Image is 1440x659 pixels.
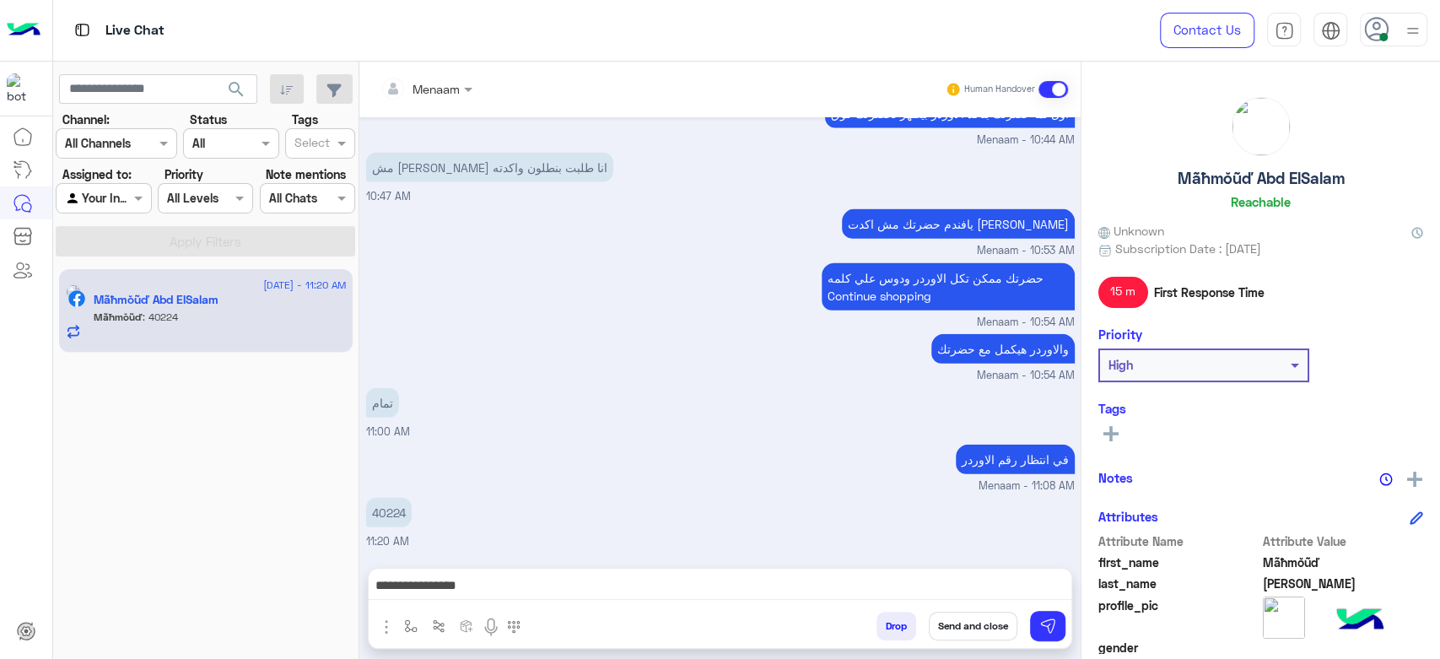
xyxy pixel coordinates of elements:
[366,153,613,182] p: 4/9/2025, 10:47 AM
[1098,575,1259,592] span: last_name
[1275,21,1294,41] img: tab
[263,278,346,293] span: [DATE] - 11:20 AM
[62,165,132,183] label: Assigned to:
[1263,639,1424,656] span: null
[432,619,445,633] img: Trigger scenario
[94,311,143,323] span: Mãħmŏũď
[1178,169,1345,188] h5: Mãħmŏũď Abd ElSalam
[68,290,85,307] img: Facebook
[1098,554,1259,571] span: first_name
[7,73,37,104] img: 713415422032625
[1263,554,1424,571] span: Mãħmŏũď
[1098,639,1259,656] span: gender
[190,111,227,128] label: Status
[481,617,501,637] img: send voice note
[977,315,1075,331] span: Menaam - 10:54 AM
[1263,575,1424,592] span: Abd ElSalam
[226,79,246,100] span: search
[977,368,1075,384] span: Menaam - 10:54 AM
[164,165,203,183] label: Priority
[1098,327,1142,342] h6: Priority
[292,133,330,155] div: Select
[404,619,418,633] img: select flow
[72,19,93,41] img: tab
[453,612,481,640] button: create order
[979,478,1075,494] span: Menaam - 11:08 AM
[216,74,257,111] button: search
[1232,98,1290,155] img: picture
[7,13,40,48] img: Logo
[1407,472,1422,487] img: add
[143,311,178,323] span: 40224
[292,111,318,128] label: Tags
[1231,194,1291,209] h6: Reachable
[1379,473,1393,486] img: notes
[1098,509,1158,524] h6: Attributes
[1098,401,1423,416] h6: Tags
[94,293,218,307] h5: Mãħmŏũď Abd ElSalam
[366,535,409,548] span: 11:20 AM
[366,498,412,527] p: 4/9/2025, 11:20 AM
[105,19,164,42] p: Live Chat
[931,334,1075,364] p: 4/9/2025, 10:54 AM
[977,243,1075,259] span: Menaam - 10:53 AM
[842,209,1075,239] p: 4/9/2025, 10:53 AM
[1039,618,1056,635] img: send message
[507,620,520,634] img: make a call
[1263,597,1305,639] img: picture
[425,612,453,640] button: Trigger scenario
[876,612,916,640] button: Drop
[977,132,1075,149] span: Menaam - 10:44 AM
[1098,532,1259,550] span: Attribute Name
[1154,284,1265,301] span: First Response Time
[956,445,1075,474] p: 4/9/2025, 11:08 AM
[376,617,396,637] img: send attachment
[366,388,399,418] p: 4/9/2025, 11:00 AM
[1330,591,1389,651] img: hulul-logo.png
[964,83,1035,96] small: Human Handover
[1267,13,1301,48] a: tab
[1098,470,1133,485] h6: Notes
[1098,597,1259,635] span: profile_pic
[1115,240,1261,257] span: Subscription Date : [DATE]
[56,226,355,257] button: Apply Filters
[929,612,1017,640] button: Send and close
[822,263,1075,311] p: 4/9/2025, 10:54 AM
[460,619,473,633] img: create order
[266,165,346,183] label: Note mentions
[1098,222,1164,240] span: Unknown
[1321,21,1340,41] img: tab
[66,284,81,300] img: picture
[1263,532,1424,550] span: Attribute Value
[366,425,410,438] span: 11:00 AM
[1160,13,1254,48] a: Contact Us
[366,190,411,203] span: 10:47 AM
[1402,20,1423,41] img: profile
[1098,277,1148,307] span: 15 m
[62,111,110,128] label: Channel:
[397,612,425,640] button: select flow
